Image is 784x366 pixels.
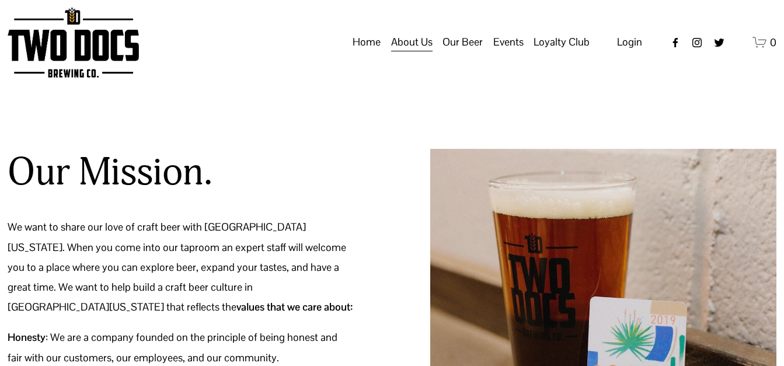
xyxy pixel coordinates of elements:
[391,32,433,54] a: folder dropdown
[8,148,212,196] h2: Our Mission.
[770,36,776,49] span: 0
[713,37,725,48] a: twitter-unauth
[752,35,776,50] a: 0 items in cart
[617,32,642,52] a: Login
[617,35,642,48] span: Login
[8,217,353,317] p: We want to share our love of craft beer with [GEOGRAPHIC_DATA][US_STATE]. When you come into our ...
[442,32,483,54] a: folder dropdown
[391,32,433,52] span: About Us
[493,32,524,52] span: Events
[493,32,524,54] a: folder dropdown
[236,300,353,313] strong: values that we care about:
[353,32,381,54] a: Home
[442,32,483,52] span: Our Beer
[670,37,681,48] a: Facebook
[8,330,46,344] strong: Honesty
[534,32,590,52] span: Loyalty Club
[534,32,590,54] a: folder dropdown
[691,37,703,48] a: instagram-unauth
[8,7,138,78] img: Two Docs Brewing Co.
